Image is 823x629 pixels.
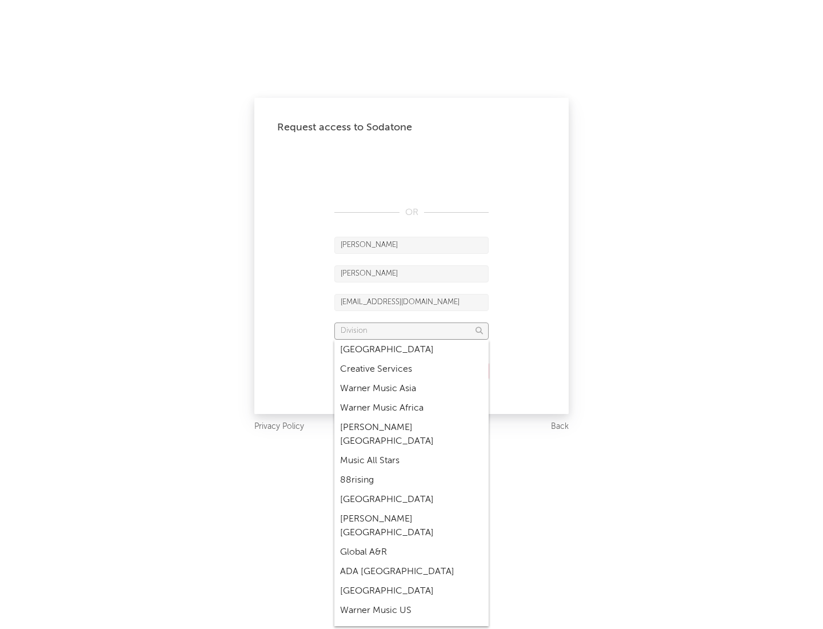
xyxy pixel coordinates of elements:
[334,360,489,379] div: Creative Services
[334,399,489,418] div: Warner Music Africa
[334,601,489,620] div: Warner Music US
[254,420,304,434] a: Privacy Policy
[334,490,489,509] div: [GEOGRAPHIC_DATA]
[334,582,489,601] div: [GEOGRAPHIC_DATA]
[334,509,489,543] div: [PERSON_NAME] [GEOGRAPHIC_DATA]
[334,294,489,311] input: Email
[334,340,489,360] div: [GEOGRAPHIC_DATA]
[334,471,489,490] div: 88rising
[551,420,569,434] a: Back
[334,562,489,582] div: ADA [GEOGRAPHIC_DATA]
[334,543,489,562] div: Global A&R
[334,206,489,220] div: OR
[334,323,489,340] input: Division
[334,451,489,471] div: Music All Stars
[334,265,489,282] input: Last Name
[334,237,489,254] input: First Name
[334,379,489,399] div: Warner Music Asia
[334,418,489,451] div: [PERSON_NAME] [GEOGRAPHIC_DATA]
[277,121,546,134] div: Request access to Sodatone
